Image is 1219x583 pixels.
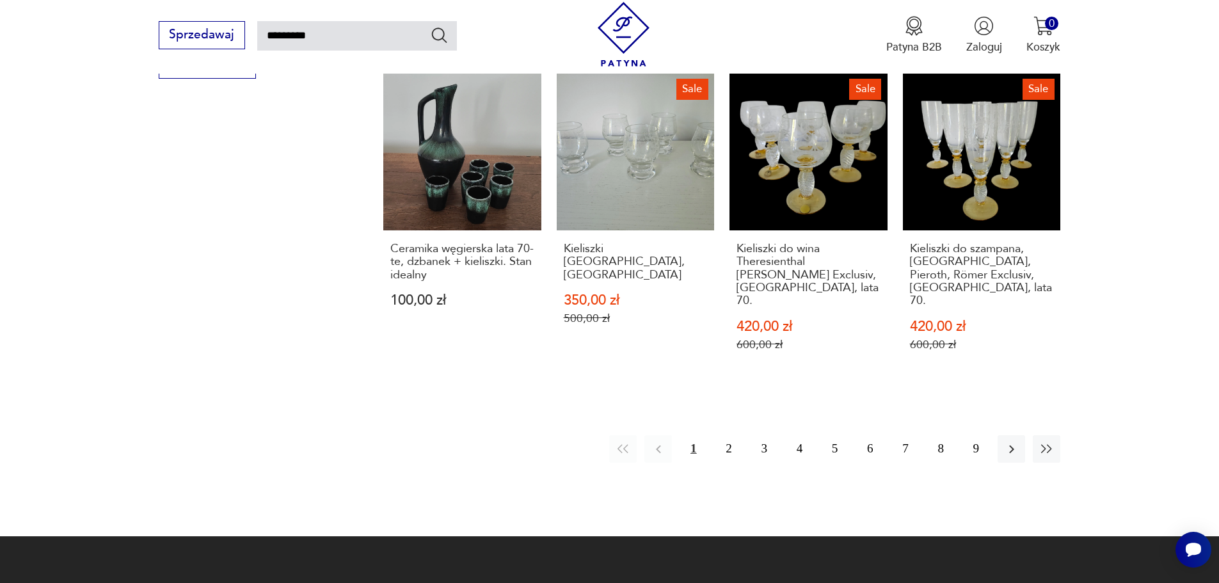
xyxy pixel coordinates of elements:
[786,435,813,463] button: 4
[383,72,541,381] a: Ceramika węgierska lata 70-te, dzbanek + kieliszki. Stan idealnyCeramika węgierska lata 70-te, dz...
[557,72,715,381] a: SaleKieliszki Theresienthal, NiemcyKieliszki [GEOGRAPHIC_DATA], [GEOGRAPHIC_DATA]350,00 zł500,00 zł
[856,435,884,463] button: 6
[737,320,880,333] p: 420,00 zł
[974,16,994,36] img: Ikonka użytkownika
[910,243,1054,308] h3: Kieliszki do szampana, [GEOGRAPHIC_DATA], Pieroth, Römer Exclusiv, [GEOGRAPHIC_DATA], lata 70.
[1026,40,1060,54] p: Koszyk
[1045,17,1058,30] div: 0
[1175,532,1211,568] iframe: Smartsupp widget button
[430,26,449,44] button: Szukaj
[927,435,955,463] button: 8
[910,338,1054,351] p: 600,00 zł
[1026,16,1060,54] button: 0Koszyk
[729,72,888,381] a: SaleKieliszki do wina Theresienthal Pieroth Römer Exclusiv, Niemcy, lata 70.Kieliszki do wina The...
[737,243,880,308] h3: Kieliszki do wina Theresienthal [PERSON_NAME] Exclusiv, [GEOGRAPHIC_DATA], lata 70.
[715,435,742,463] button: 2
[910,320,1054,333] p: 420,00 zł
[903,72,1061,381] a: SaleKieliszki do szampana, Theresienthal, Pieroth, Römer Exclusiv, Niemcy, lata 70.Kieliszki do s...
[886,16,942,54] a: Ikona medaluPatyna B2B
[966,40,1002,54] p: Zaloguj
[886,16,942,54] button: Patyna B2B
[680,435,707,463] button: 1
[886,40,942,54] p: Patyna B2B
[564,312,708,325] p: 500,00 zł
[751,435,778,463] button: 3
[390,294,534,307] p: 100,00 zł
[159,21,245,49] button: Sprzedawaj
[966,16,1002,54] button: Zaloguj
[390,243,534,282] h3: Ceramika węgierska lata 70-te, dzbanek + kieliszki. Stan idealny
[821,435,849,463] button: 5
[737,338,880,351] p: 600,00 zł
[564,243,708,282] h3: Kieliszki [GEOGRAPHIC_DATA], [GEOGRAPHIC_DATA]
[159,31,245,41] a: Sprzedawaj
[591,2,656,67] img: Patyna - sklep z meblami i dekoracjami vintage
[904,16,924,36] img: Ikona medalu
[1033,16,1053,36] img: Ikona koszyka
[962,435,990,463] button: 9
[564,294,708,307] p: 350,00 zł
[891,435,919,463] button: 7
